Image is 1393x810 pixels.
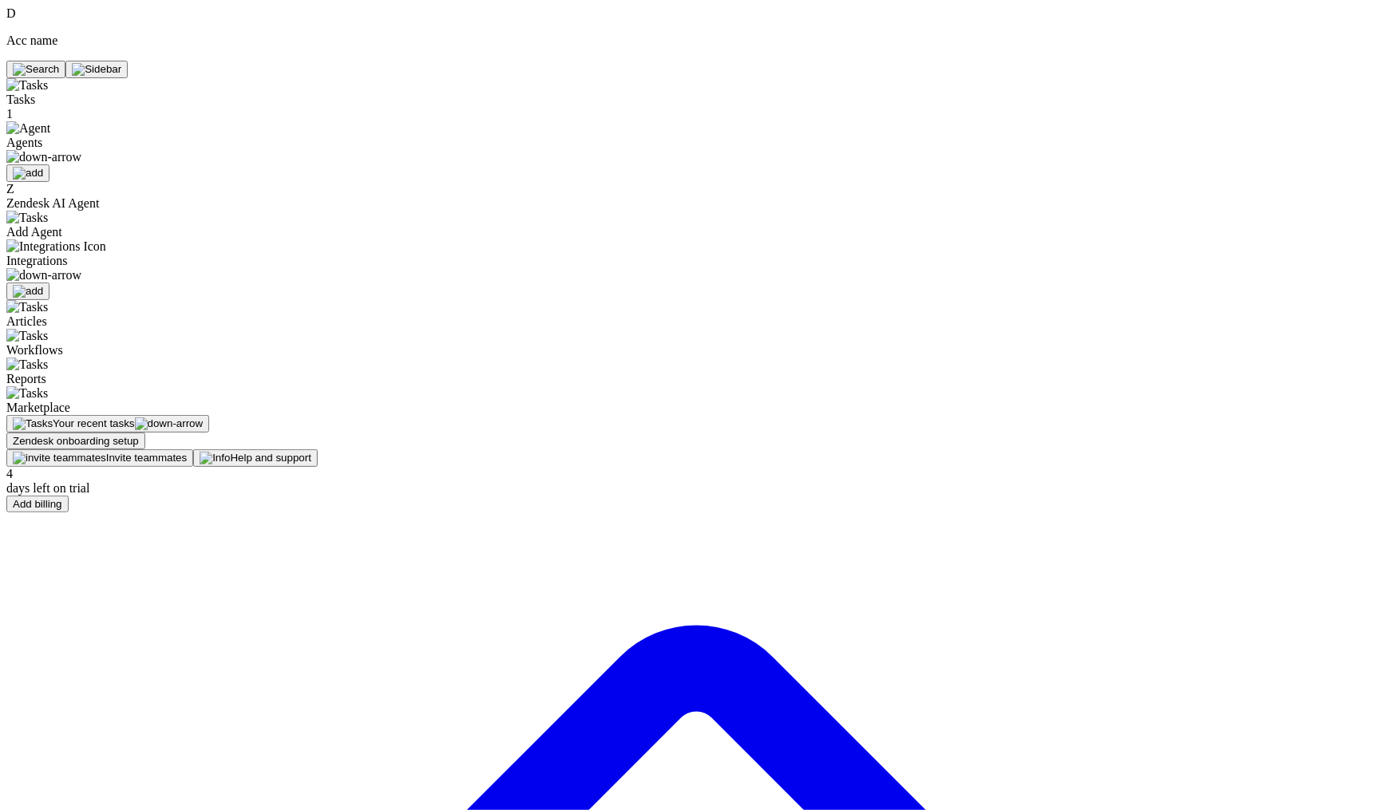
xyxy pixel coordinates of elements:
[53,417,135,429] span: Your recent tasks
[6,481,89,495] span: days left on trial
[6,121,50,136] img: Agent
[6,433,145,449] button: Zendesk onboarding setup
[6,372,46,385] span: Reports
[6,343,63,357] span: Workflows
[6,254,1387,283] span: Integrations
[13,417,53,430] img: Tasks
[230,452,311,464] span: Help and support
[6,415,209,433] button: Your recent tasks
[6,314,47,328] span: Articles
[106,452,187,464] span: Invite teammates
[6,225,62,239] span: Add Agent
[6,268,81,283] img: down-arrow
[6,182,14,196] span: Z
[6,239,106,254] img: Integrations Icon
[6,6,16,20] span: D
[6,196,99,210] span: Zendesk AI Agent
[6,358,48,372] img: Tasks
[72,63,121,76] img: Sidebar
[6,150,81,164] img: down-arrow
[13,285,43,298] img: add
[6,136,1387,164] span: Agents
[6,401,70,414] span: Marketplace
[6,300,48,314] img: Tasks
[6,78,48,93] img: Tasks
[13,63,59,76] img: Search
[6,211,48,225] img: Tasks
[6,449,193,467] button: Invite teammates
[13,452,106,464] img: invite teammates
[6,496,69,512] button: Add billing
[193,449,318,467] button: Help and support
[135,417,204,430] img: down-arrow
[200,452,230,464] img: Info
[6,34,1387,48] p: Acc name
[6,107,13,121] span: 1
[6,93,35,106] span: Tasks
[6,467,1387,481] div: 4
[6,386,48,401] img: Tasks
[6,329,48,343] img: Tasks
[13,167,43,180] img: add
